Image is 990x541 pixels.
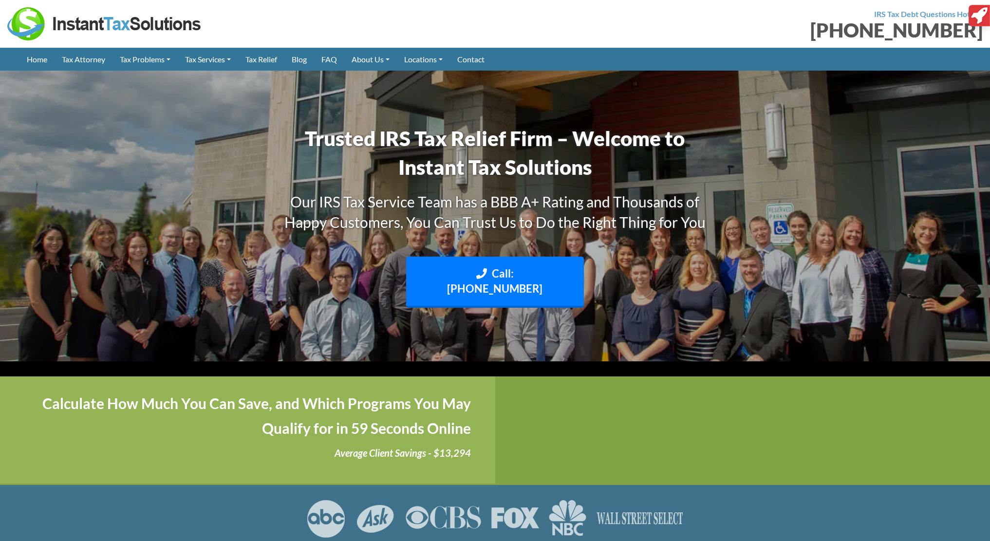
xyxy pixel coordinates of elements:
[7,7,202,40] img: Instant Tax Solutions Logo
[503,20,983,40] div: [PHONE_NUMBER]
[491,500,539,538] img: FOX
[19,48,55,71] a: Home
[405,500,481,538] img: CBS
[306,500,346,538] img: ABC
[7,18,202,27] a: Instant Tax Solutions Logo
[238,48,284,71] a: Tax Relief
[335,447,471,459] i: Average Client Savings - $13,294
[178,48,238,71] a: Tax Services
[406,257,584,308] a: Call: [PHONE_NUMBER]
[549,500,586,538] img: NBC
[271,124,719,182] h1: Trusted IRS Tax Relief Firm – Welcome to Instant Tax Solutions
[314,48,344,71] a: FAQ
[397,48,450,71] a: Locations
[596,500,684,538] img: Wall Street Select
[24,391,471,441] h4: Calculate How Much You Can Save, and Which Programs You May Qualify for in 59 Seconds Online
[874,9,983,19] strong: IRS Tax Debt Questions Hotline
[112,48,178,71] a: Tax Problems
[344,48,397,71] a: About Us
[450,48,492,71] a: Contact
[55,48,112,71] a: Tax Attorney
[271,191,719,232] h3: Our IRS Tax Service Team has a BBB A+ Rating and Thousands of Happy Customers, You Can Trust Us t...
[284,48,314,71] a: Blog
[355,500,395,538] img: ASK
